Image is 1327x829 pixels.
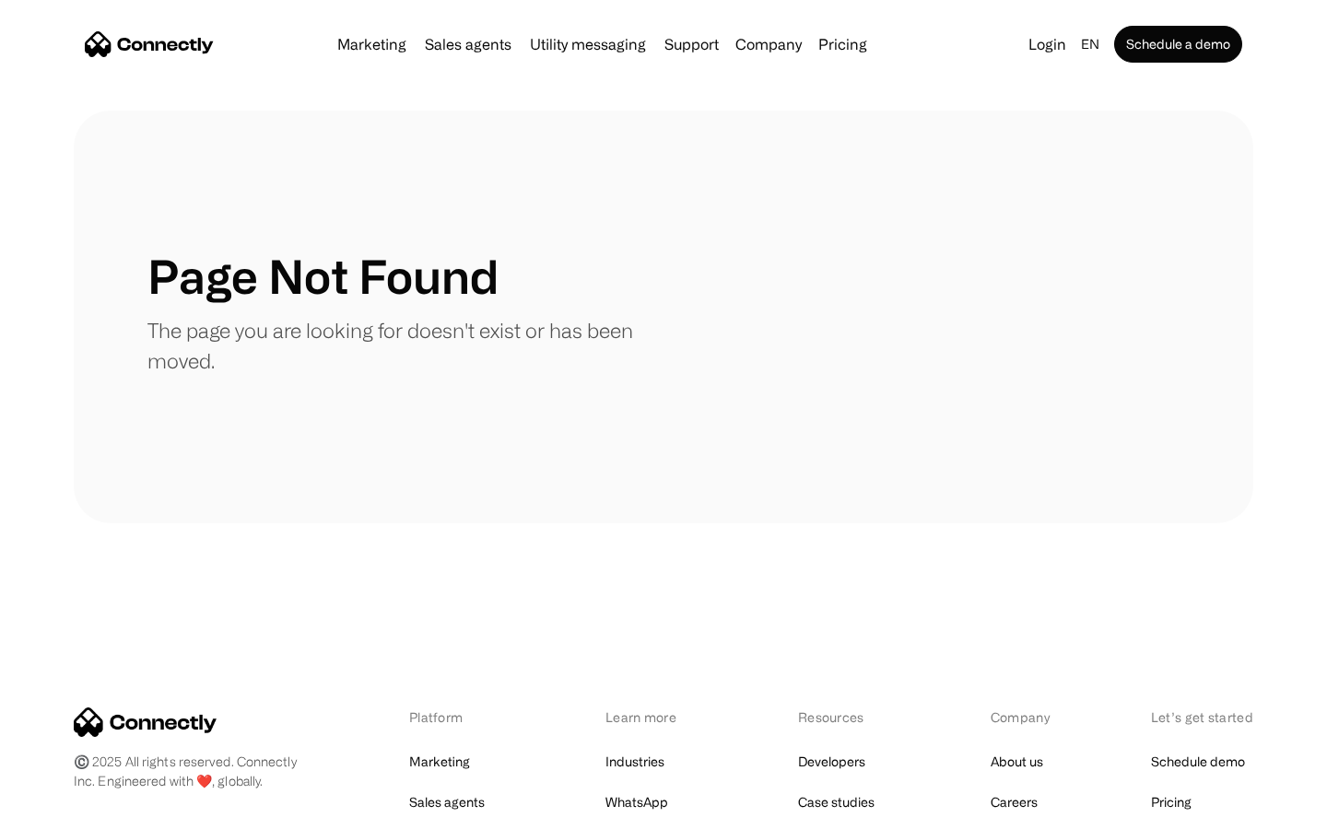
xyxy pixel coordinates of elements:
[991,707,1055,727] div: Company
[798,749,865,775] a: Developers
[409,749,470,775] a: Marketing
[409,789,485,815] a: Sales agents
[657,37,726,52] a: Support
[991,789,1038,815] a: Careers
[605,789,668,815] a: WhatsApp
[523,37,653,52] a: Utility messaging
[37,797,111,823] ul: Language list
[1151,749,1245,775] a: Schedule demo
[1151,707,1253,727] div: Let’s get started
[1021,31,1074,57] a: Login
[147,249,499,304] h1: Page Not Found
[735,31,802,57] div: Company
[417,37,519,52] a: Sales agents
[18,795,111,823] aside: Language selected: English
[798,789,875,815] a: Case studies
[147,315,663,376] p: The page you are looking for doesn't exist or has been moved.
[811,37,875,52] a: Pricing
[1151,789,1192,815] a: Pricing
[605,707,702,727] div: Learn more
[991,749,1043,775] a: About us
[409,707,510,727] div: Platform
[1114,26,1242,63] a: Schedule a demo
[605,749,664,775] a: Industries
[798,707,895,727] div: Resources
[1081,31,1099,57] div: en
[330,37,414,52] a: Marketing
